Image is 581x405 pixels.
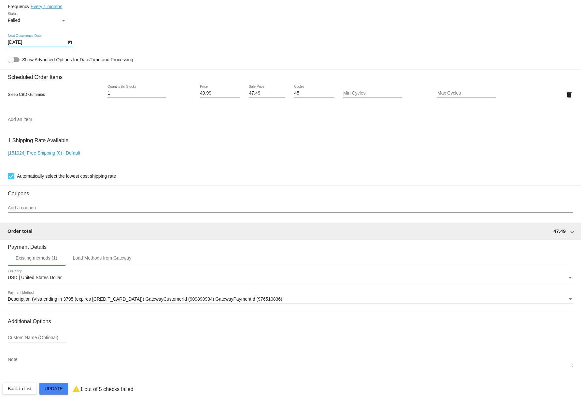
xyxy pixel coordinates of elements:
h3: 1 Shipping Rate Available [8,133,68,147]
span: Automatically select the lowest cost shipping rate [17,172,116,180]
input: Min Cycles [343,91,402,96]
span: USD | United States Dollar [8,275,62,280]
span: Back to List [8,386,31,391]
input: Cycles [294,91,334,96]
span: Update [45,386,63,391]
mat-icon: warning [72,385,80,393]
a: [151024] Free Shipping (0) | Default [8,150,80,156]
mat-icon: delete [565,91,573,98]
div: Frequency: [8,4,573,9]
span: 47.49 [553,228,566,234]
span: Failed [8,18,20,23]
input: Next Occurrence Date [8,40,66,45]
h3: Scheduled Order Items [8,69,573,80]
span: Show Advanced Options for Date/Time and Processing [22,56,133,63]
mat-select: Currency [8,275,573,280]
h3: Payment Details [8,239,573,250]
mat-select: Status [8,18,66,23]
div: Load Methods from Gateway [73,255,132,261]
input: Price [200,91,240,96]
input: Add an item [8,117,573,122]
span: Sleep CBD Gummies [8,92,45,97]
div: Existing methods (1) [16,255,57,261]
p: 1 out of 5 checks failed [80,386,134,392]
span: Description (Visa ending in 3795 (expires [CREDIT_CARD_DATA])) GatewayCustomerId (909898934) Gate... [8,296,282,302]
input: Add a coupon [8,205,573,211]
span: Order total [7,228,33,234]
button: Back to List [3,383,36,395]
input: Quantity (In Stock) [107,91,166,96]
a: Every 1 months [31,4,62,9]
input: Max Cycles [437,91,496,96]
mat-select: Payment Method [8,297,573,302]
button: Open calendar [66,38,73,45]
button: Update [39,383,68,395]
input: Custom Name (Optional) [8,335,66,340]
h3: Additional Options [8,318,573,324]
input: Sale Price [249,91,285,96]
h3: Coupons [8,186,573,197]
